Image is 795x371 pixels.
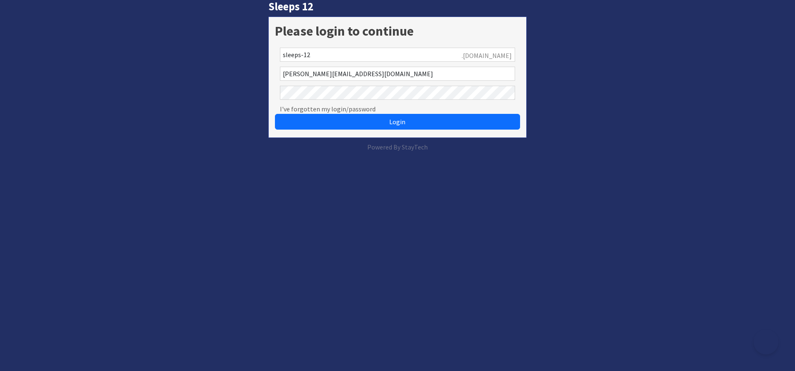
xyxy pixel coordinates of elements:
[280,48,515,62] input: Account Reference
[280,104,376,114] a: I've forgotten my login/password
[275,114,520,130] button: Login
[280,67,515,81] input: Email
[462,51,512,60] span: .[DOMAIN_NAME]
[754,330,778,354] iframe: Toggle Customer Support
[275,23,520,39] h1: Please login to continue
[268,142,527,152] p: Powered By StayTech
[389,118,405,126] span: Login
